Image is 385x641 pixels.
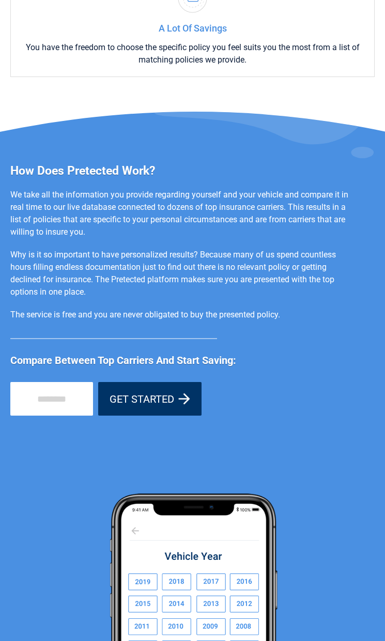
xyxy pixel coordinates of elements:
h4: A Lot Of Savings [15,22,370,34]
p: You have the freedom to choose the specific policy you feel suits you the most from a list of mat... [15,41,370,66]
button: GET STARTED [98,382,202,416]
h3: How Does Pretected Work? [10,163,354,179]
p: The service is free and you are never obligated to buy the presented policy. [10,309,354,321]
span: Compare Between Top Carriers And Start Saving: [10,353,354,368]
p: We take all the information you provide regarding yourself and your vehicle and compare it in rea... [10,189,354,238]
p: Why is it so important to have personalized results? Because many of us spend countless hours fil... [10,249,354,298]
